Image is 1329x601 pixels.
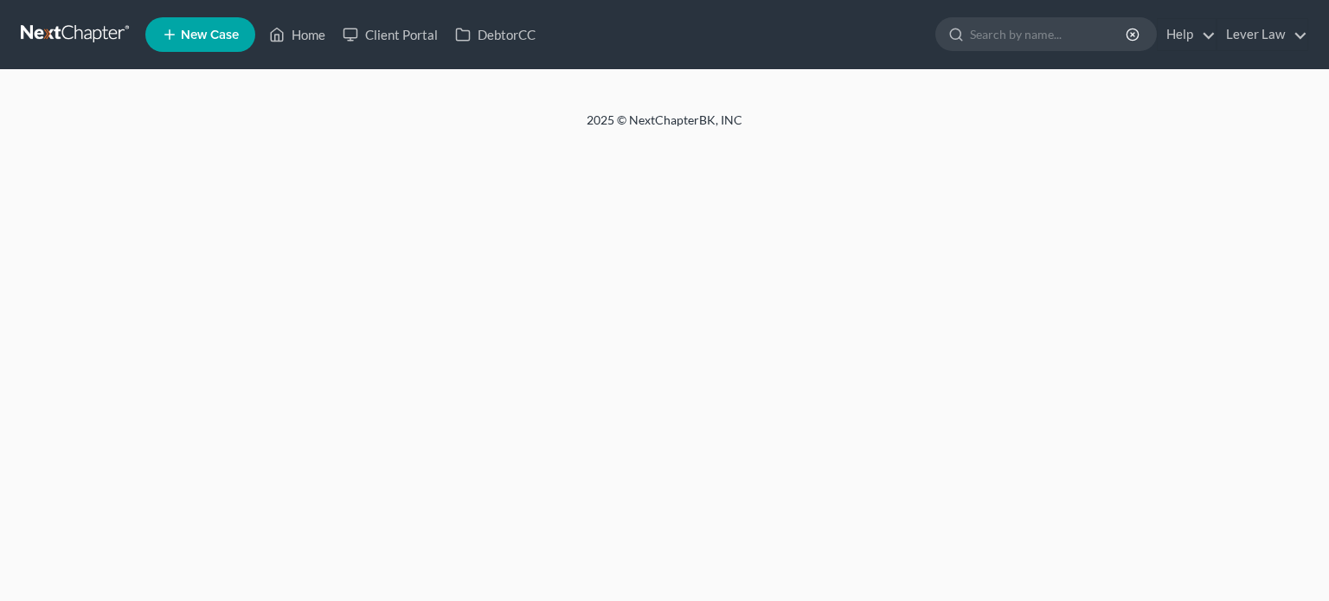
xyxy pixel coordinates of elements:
a: DebtorCC [446,19,544,50]
a: Lever Law [1217,19,1307,50]
div: 2025 © NextChapterBK, INC [171,112,1158,143]
input: Search by name... [970,18,1128,50]
a: Help [1158,19,1216,50]
span: New Case [181,29,239,42]
a: Home [260,19,334,50]
a: Client Portal [334,19,446,50]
